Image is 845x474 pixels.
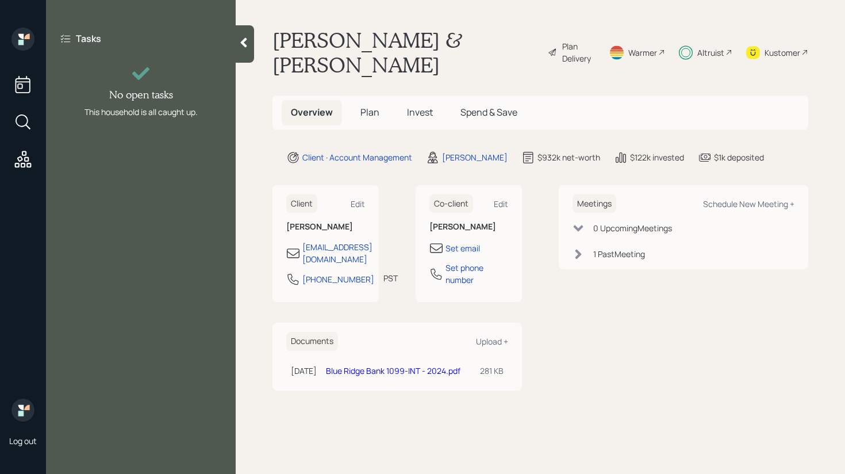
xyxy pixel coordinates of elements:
div: 0 Upcoming Meeting s [593,222,672,234]
span: Overview [291,106,333,118]
div: Schedule New Meeting + [703,198,794,209]
div: $122k invested [630,151,684,163]
img: retirable_logo.png [11,399,34,422]
div: $1k deposited [714,151,764,163]
div: [PERSON_NAME] [442,151,508,163]
h6: Co-client [429,194,473,213]
div: PST [383,272,398,284]
div: Client · Account Management [302,151,412,163]
div: Warmer [628,47,657,59]
h4: No open tasks [109,89,173,101]
div: This household is all caught up. [84,106,198,118]
div: Kustomer [765,47,800,59]
h6: Meetings [573,194,616,213]
div: Upload + [476,336,508,347]
div: Plan Delivery [562,40,595,64]
span: Plan [360,106,379,118]
span: Spend & Save [460,106,517,118]
div: Edit [351,198,365,209]
div: 1 Past Meeting [593,248,645,260]
label: Tasks [76,32,101,45]
span: Invest [407,106,433,118]
div: Edit [494,198,508,209]
div: Set email [445,242,480,254]
div: [EMAIL_ADDRESS][DOMAIN_NAME] [302,241,372,265]
h6: [PERSON_NAME] [286,222,365,232]
div: [DATE] [291,365,317,377]
h6: Documents [286,332,338,351]
div: Set phone number [445,262,508,286]
a: Blue Ridge Bank 1099-INT - 2024.pdf [326,365,460,376]
div: Altruist [697,47,724,59]
div: $932k net-worth [537,151,600,163]
div: Log out [9,435,37,446]
h6: Client [286,194,317,213]
div: 281 KB [480,365,504,377]
h6: [PERSON_NAME] [429,222,508,232]
h1: [PERSON_NAME] & [PERSON_NAME] [272,28,539,77]
div: [PHONE_NUMBER] [302,273,374,285]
